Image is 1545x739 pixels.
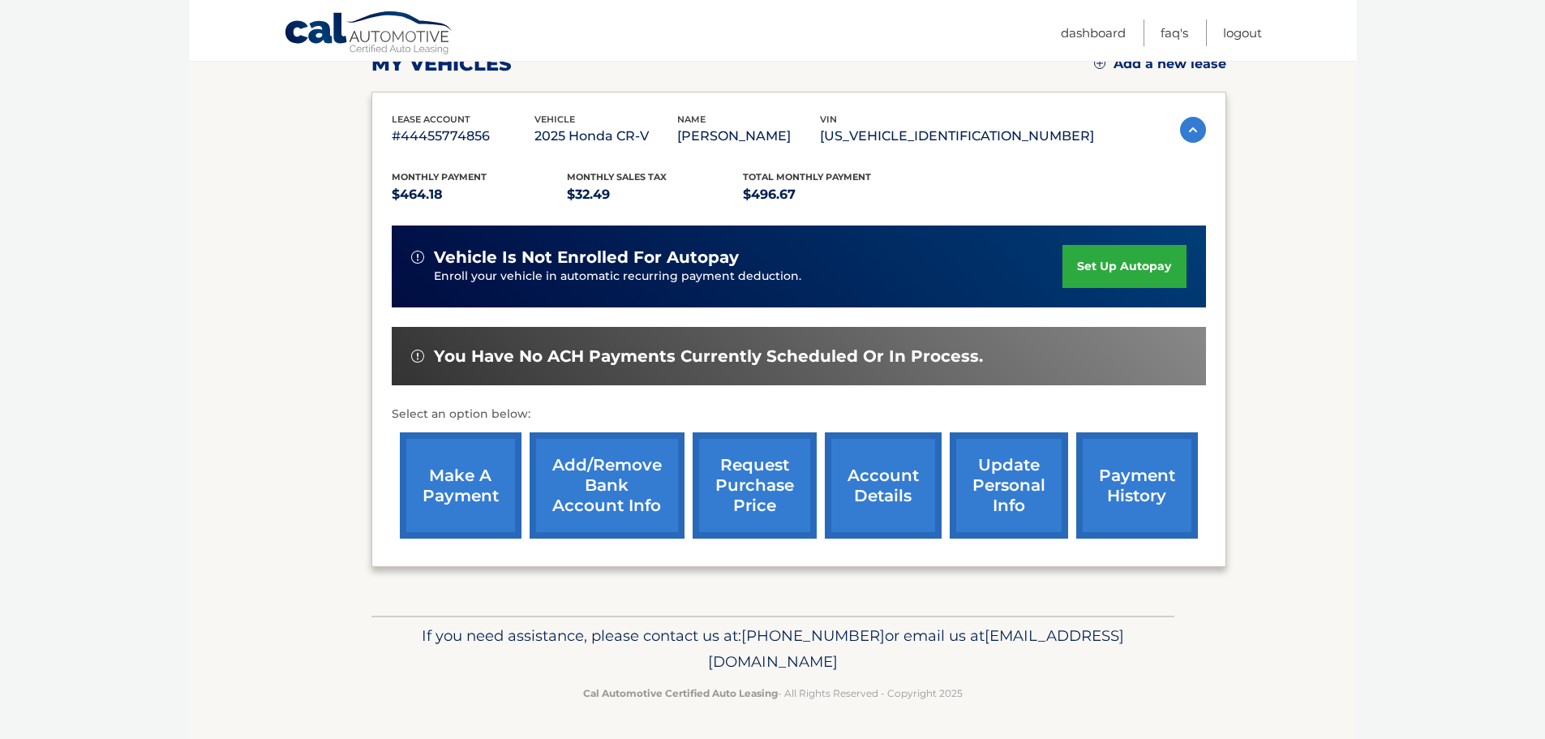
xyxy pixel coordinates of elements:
a: Dashboard [1061,19,1126,46]
img: add.svg [1094,58,1105,69]
span: vehicle is not enrolled for autopay [434,247,739,268]
a: set up autopay [1062,245,1186,288]
span: Monthly Payment [392,171,487,183]
span: Monthly sales Tax [567,171,667,183]
p: [US_VEHICLE_IDENTIFICATION_NUMBER] [820,125,1094,148]
a: update personal info [950,432,1068,539]
img: alert-white.svg [411,251,424,264]
span: lease account [392,114,470,125]
p: #44455774856 [392,125,534,148]
span: name [677,114,706,125]
a: account details [825,432,942,539]
a: Add/Remove bank account info [530,432,685,539]
a: FAQ's [1161,19,1188,46]
p: $496.67 [743,183,919,206]
a: Cal Automotive [284,11,454,58]
img: accordion-active.svg [1180,117,1206,143]
p: [PERSON_NAME] [677,125,820,148]
a: Logout [1223,19,1262,46]
a: request purchase price [693,432,817,539]
p: 2025 Honda CR-V [534,125,677,148]
span: [EMAIL_ADDRESS][DOMAIN_NAME] [708,626,1124,671]
a: make a payment [400,432,521,539]
img: alert-white.svg [411,350,424,363]
h2: my vehicles [371,52,512,76]
a: payment history [1076,432,1198,539]
span: You have no ACH payments currently scheduled or in process. [434,346,983,367]
strong: Cal Automotive Certified Auto Leasing [583,687,778,699]
span: Total Monthly Payment [743,171,871,183]
p: - All Rights Reserved - Copyright 2025 [382,685,1164,702]
span: vin [820,114,837,125]
a: Add a new lease [1094,56,1226,72]
p: $464.18 [392,183,568,206]
p: If you need assistance, please contact us at: or email us at [382,623,1164,675]
span: [PHONE_NUMBER] [741,626,885,645]
p: $32.49 [567,183,743,206]
p: Enroll your vehicle in automatic recurring payment deduction. [434,268,1063,286]
p: Select an option below: [392,405,1206,424]
span: vehicle [534,114,575,125]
